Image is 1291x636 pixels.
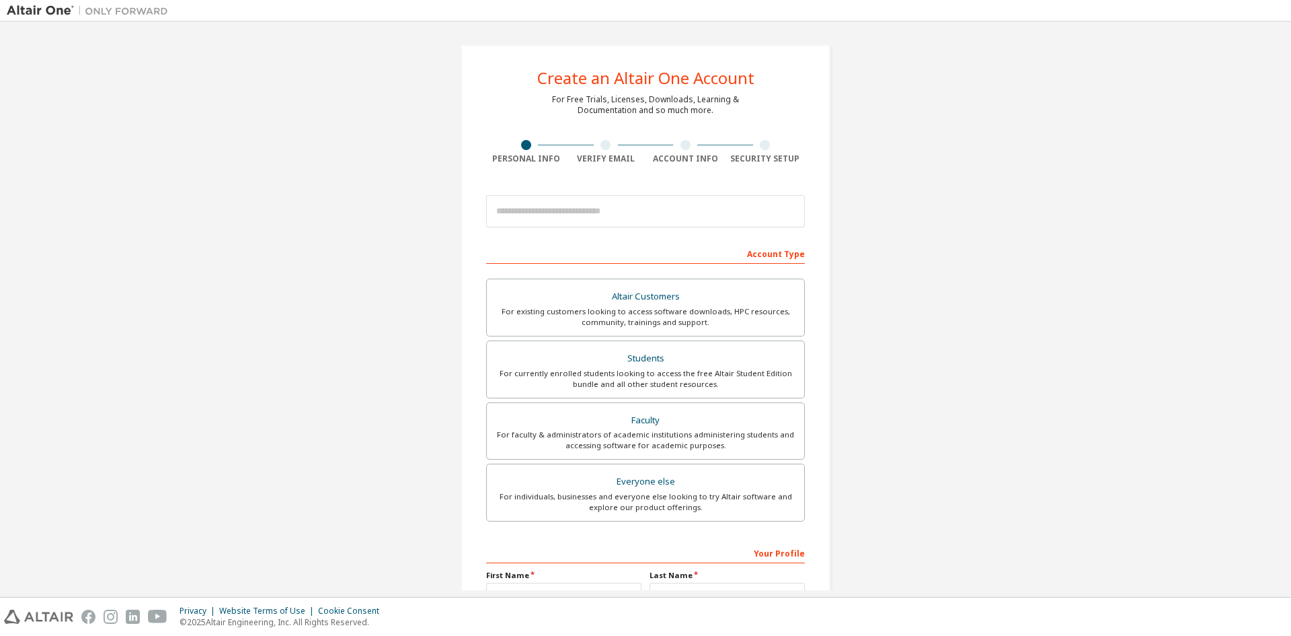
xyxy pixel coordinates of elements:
[495,306,796,328] div: For existing customers looking to access software downloads, HPC resources, community, trainings ...
[318,606,387,616] div: Cookie Consent
[495,349,796,368] div: Students
[495,491,796,513] div: For individuals, businesses and everyone else looking to try Altair software and explore our prod...
[486,542,805,563] div: Your Profile
[552,94,739,116] div: For Free Trials, Licenses, Downloads, Learning & Documentation and so much more.
[81,610,95,624] img: facebook.svg
[148,610,167,624] img: youtube.svg
[495,429,796,451] div: For faculty & administrators of academic institutions administering students and accessing softwa...
[495,472,796,491] div: Everyone else
[645,153,726,164] div: Account Info
[126,610,140,624] img: linkedin.svg
[7,4,175,17] img: Altair One
[650,570,805,581] label: Last Name
[495,411,796,430] div: Faculty
[486,153,566,164] div: Personal Info
[495,287,796,306] div: Altair Customers
[726,153,806,164] div: Security Setup
[486,570,641,581] label: First Name
[219,606,318,616] div: Website Terms of Use
[180,606,219,616] div: Privacy
[180,616,387,628] p: © 2025 Altair Engineering, Inc. All Rights Reserved.
[104,610,118,624] img: instagram.svg
[537,70,754,86] div: Create an Altair One Account
[495,368,796,390] div: For currently enrolled students looking to access the free Altair Student Edition bundle and all ...
[566,153,646,164] div: Verify Email
[486,242,805,264] div: Account Type
[4,610,73,624] img: altair_logo.svg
